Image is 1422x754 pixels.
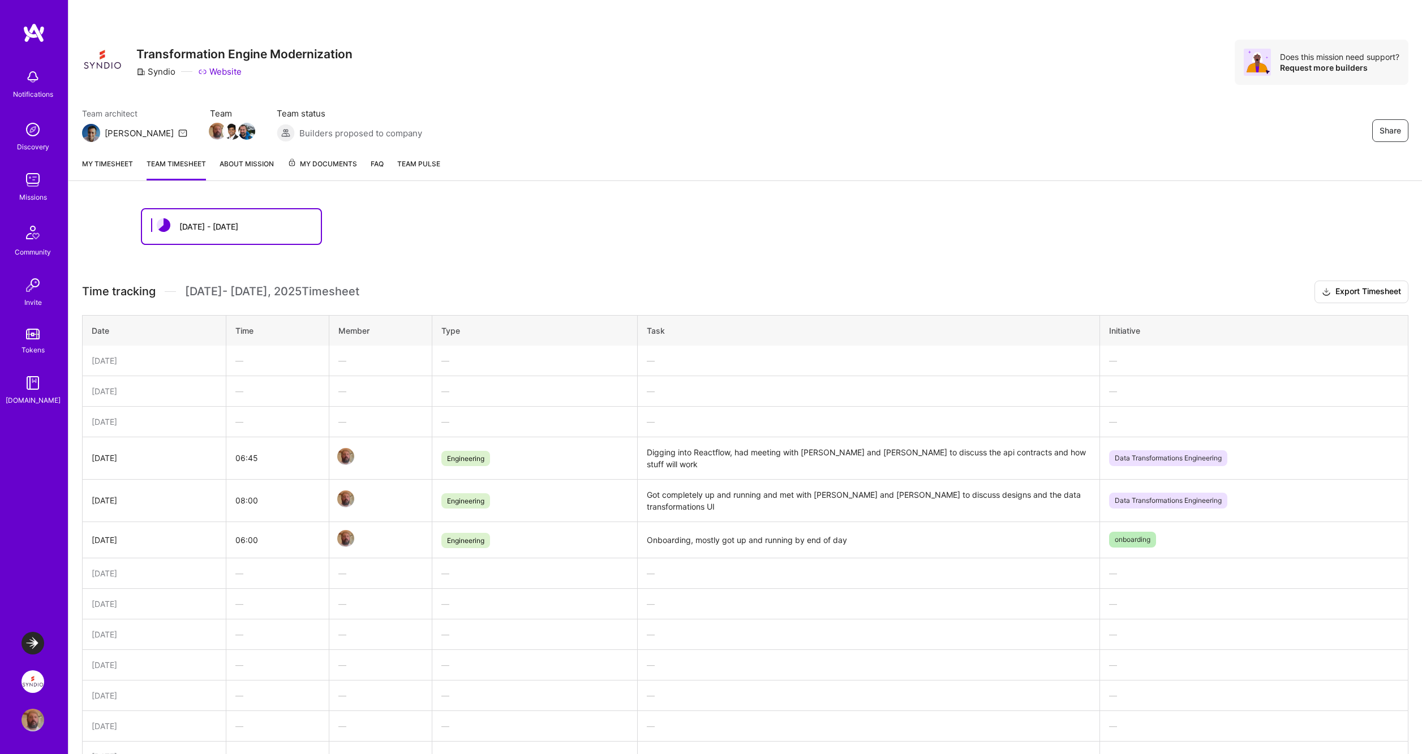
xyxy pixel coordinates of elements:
div: [DATE] [92,690,217,701]
div: — [1109,416,1399,428]
span: Data Transformations Engineering [1109,493,1227,509]
img: Team Member Avatar [209,123,226,140]
a: Team Member Avatar [338,489,353,509]
th: Date [83,315,226,346]
div: — [647,416,1090,428]
div: — [338,567,423,579]
a: Team Member Avatar [225,122,239,141]
td: Got completely up and running and met with [PERSON_NAME] and [PERSON_NAME] to discuss designs and... [637,479,1099,522]
div: — [441,659,628,671]
h3: Transformation Engine Modernization [136,47,353,61]
div: — [441,720,628,732]
div: [DATE] [92,720,217,732]
div: Discovery [17,141,49,153]
div: [PERSON_NAME] [105,127,174,139]
div: — [235,416,320,428]
div: — [235,690,320,701]
span: Engineering [441,451,490,466]
div: [DATE] [92,534,217,546]
div: — [338,720,423,732]
div: — [338,598,423,610]
div: — [235,598,320,610]
div: Notifications [13,88,53,100]
a: Team Member Avatar [338,529,353,548]
a: LaunchDarkly: Backend and Fullstack Support [19,632,47,654]
div: — [338,385,423,397]
div: — [1109,385,1399,397]
a: Team timesheet [147,158,206,180]
div: — [647,567,1090,579]
div: — [338,659,423,671]
a: About Mission [220,158,274,180]
th: Member [329,315,432,346]
div: Missions [19,191,47,203]
a: FAQ [371,158,384,180]
a: Syndio: Transformation Engine Modernization [19,670,47,693]
div: — [1109,720,1399,732]
span: Builders proposed to company [299,127,422,139]
div: Does this mission need support? [1280,51,1399,62]
div: Invite [24,296,42,308]
td: 08:00 [226,479,329,522]
div: — [235,628,320,640]
td: 06:45 [226,437,329,479]
a: My Documents [287,158,357,180]
a: My timesheet [82,158,133,180]
span: Time tracking [82,285,156,299]
img: logo [23,23,45,43]
div: — [441,628,628,640]
th: Initiative [1100,315,1408,346]
div: — [1109,690,1399,701]
div: [DATE] [92,494,217,506]
div: — [647,720,1090,732]
img: Avatar [1244,49,1271,76]
div: — [647,355,1090,367]
div: — [647,690,1090,701]
span: Share [1380,125,1401,136]
span: onboarding [1109,532,1156,548]
img: Company Logo [82,40,123,80]
td: 06:00 [226,522,329,558]
span: Team Pulse [397,160,440,168]
div: Request more builders [1280,62,1399,73]
th: Time [226,315,329,346]
a: Team Member Avatar [338,447,353,466]
div: — [441,690,628,701]
span: Team status [277,107,422,119]
img: Team Member Avatar [337,448,354,465]
div: [DATE] [92,567,217,579]
div: — [441,355,628,367]
div: — [338,628,423,640]
td: Digging into Reactflow, had meeting with [PERSON_NAME] and [PERSON_NAME] to discuss the api contr... [637,437,1099,479]
div: — [338,355,423,367]
span: [DATE] - [DATE] , 2025 Timesheet [185,285,359,299]
img: bell [22,66,44,88]
img: Team Member Avatar [224,123,240,140]
div: [DATE] [92,628,217,640]
img: Community [19,219,46,246]
div: — [647,598,1090,610]
i: icon Download [1322,286,1331,298]
a: User Avatar [19,709,47,731]
img: status icon [157,218,170,232]
div: — [647,385,1090,397]
img: LaunchDarkly: Backend and Fullstack Support [22,632,44,654]
div: Tokens [22,344,45,356]
div: — [1109,628,1399,640]
div: — [235,720,320,732]
div: — [235,385,320,397]
div: — [647,659,1090,671]
div: [DATE] [92,452,217,464]
div: Community [15,246,51,258]
div: [DATE] [92,416,217,428]
th: Type [432,315,637,346]
button: Share [1372,119,1408,142]
div: [DATE] [92,355,217,367]
img: Team Member Avatar [238,123,255,140]
div: — [441,385,628,397]
div: — [1109,355,1399,367]
div: Syndio [136,66,175,77]
img: Invite [22,274,44,296]
i: icon CompanyGray [136,67,145,76]
img: tokens [26,329,40,339]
